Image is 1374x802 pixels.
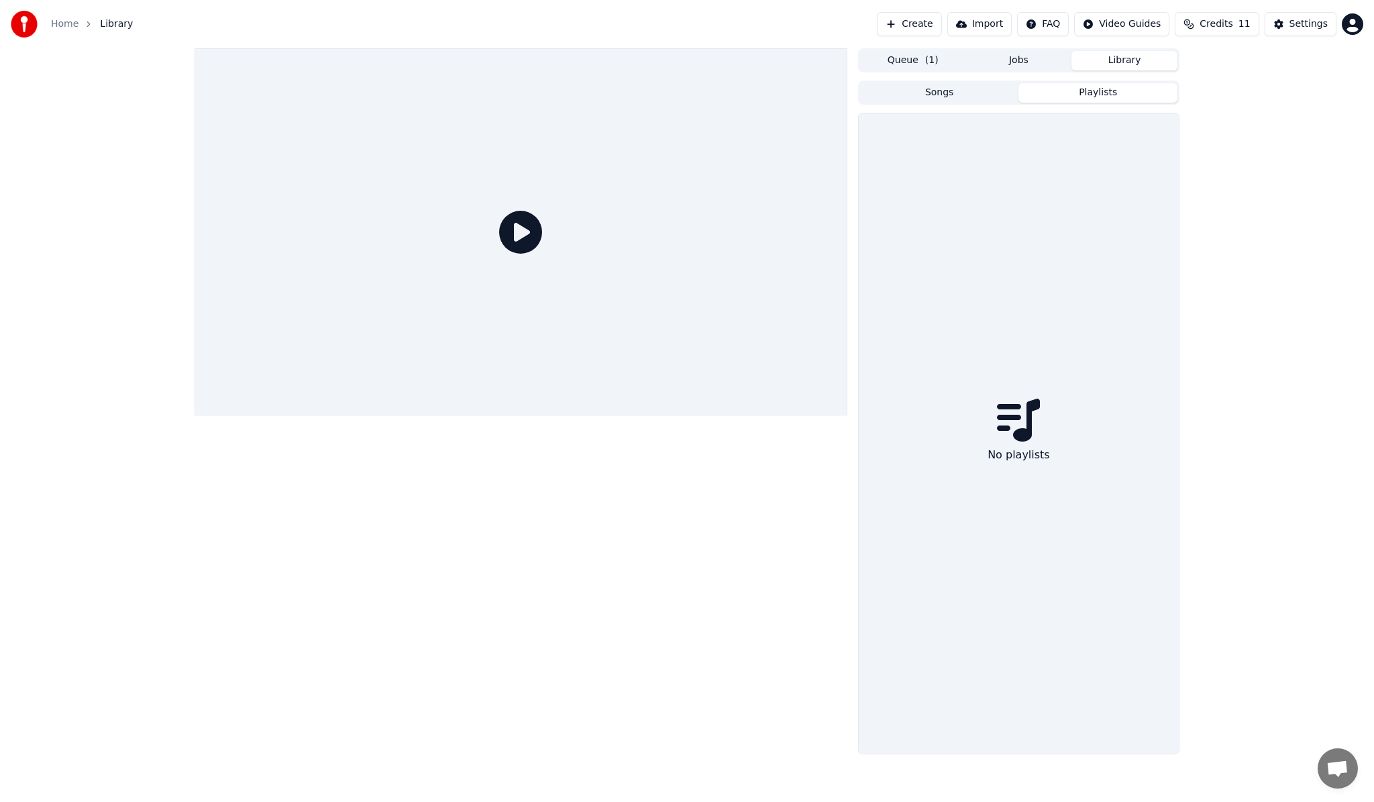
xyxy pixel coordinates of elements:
img: youka [11,11,38,38]
span: 11 [1238,17,1251,31]
span: ( 1 ) [925,54,939,67]
button: Queue [860,51,966,70]
nav: breadcrumb [51,17,133,31]
button: Import [947,12,1012,36]
a: Open de chat [1318,748,1358,789]
div: Settings [1289,17,1328,31]
button: FAQ [1017,12,1069,36]
button: Credits11 [1175,12,1259,36]
a: Home [51,17,78,31]
button: Video Guides [1074,12,1169,36]
span: Credits [1200,17,1232,31]
button: Jobs [966,51,1072,70]
button: Settings [1265,12,1336,36]
span: Library [100,17,133,31]
button: Library [1071,51,1177,70]
button: Playlists [1018,83,1177,103]
div: No playlists [982,442,1055,468]
button: Songs [860,83,1019,103]
button: Create [877,12,942,36]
